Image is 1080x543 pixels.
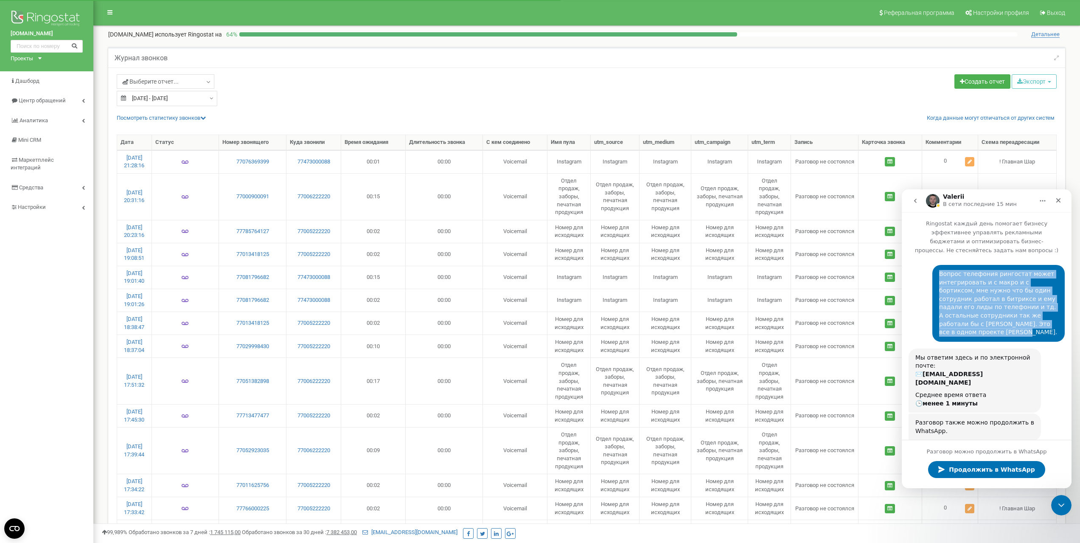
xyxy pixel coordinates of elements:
td: Voicemail [483,474,548,497]
img: Голосовая почта [182,320,188,327]
td: Разговор не состоялся [791,150,858,173]
td: Instagram [591,289,640,312]
a: [DATE] 17:39:44 [124,443,144,458]
td: Отдел продаж, заборы, печатная продукция [691,173,748,220]
span: Выберите отчет... [122,77,179,86]
td: Отдел продаж, заборы, печатная продукция [591,173,640,220]
td: Instagram [640,289,691,312]
a: [DATE] 17:33:42 [124,501,144,515]
td: Instagram [691,266,748,289]
a: Когда данные могут отличаться от других систем [927,114,1055,122]
td: Instagram [547,266,591,289]
td: Отдел продаж, заборы, печатная продукция [591,357,640,404]
a: 77081796682 [222,273,283,281]
a: 77011625756 [222,481,283,490]
td: Номер для исходящих [748,243,791,266]
td: Разговор не состоялся [791,497,858,520]
td: Номер для исходящих [547,220,591,243]
h5: Журнал звонков [115,54,168,62]
img: Голосовая почта [182,413,188,419]
td: Voicemail [483,335,548,357]
th: Запись [791,135,858,150]
td: Instagram [640,266,691,289]
td: Разговор не состоялся [791,243,858,266]
td: Разговор не состоялся [791,427,858,474]
td: Номер для исходящих [547,474,591,497]
span: Маркетплейс интеграций [11,157,54,171]
td: 0 [922,173,978,220]
th: utm_term [748,135,791,150]
iframe: Intercom live chat [902,189,1072,488]
a: [DATE] 19:01:26 [124,293,144,307]
td: Номер для исходящих [691,220,748,243]
th: Комментарии [922,135,978,150]
a: 77006222220 [290,377,337,385]
th: Имя пула [547,135,591,150]
td: Разговор не состоялся [791,173,858,220]
a: [DATE] 20:23:16 [124,224,144,239]
td: Номер для исходящих [547,404,591,427]
td: 00:02 [341,243,406,266]
td: Voicemail [483,520,548,543]
td: 00:15 [341,266,406,289]
td: Номер для исходящих [748,220,791,243]
span: Настройки [18,204,46,210]
td: 00:02 [341,220,406,243]
img: Голосовая почта [182,505,188,512]
td: 00:15 [341,173,406,220]
td: 0 [922,150,978,173]
td: Отдел продаж, заборы, печатная продукция [640,427,691,474]
td: Instagram [691,150,748,173]
span: использует Ringostat на [155,31,222,38]
td: Voicemail [483,173,548,220]
td: Instagram [691,289,748,312]
td: Номер для исходящих [691,335,748,357]
td: Instagram [748,150,791,173]
a: 77005222220 [290,319,337,327]
td: Разговор не состоялся [791,335,858,357]
th: Дата [117,135,152,150]
td: 00:10 [341,335,406,357]
a: 77473000088 [290,296,337,304]
td: Разговор не состоялся [791,266,858,289]
th: Карточка звонка [858,135,922,150]
th: С кем соединено [483,135,548,150]
span: Обработано звонков за 7 дней : [129,529,241,535]
a: 77013418125 [222,250,283,259]
img: Голосовая почта [182,159,188,166]
u: 1 745 115,00 [210,529,241,535]
td: 00:00 [406,404,483,427]
a: 77005222220 [290,412,337,420]
span: Средства [19,184,43,191]
th: Схема переадресации [978,135,1056,150]
td: Номер для исходящих [748,474,791,497]
td: Voicemail [483,427,548,474]
td: Номер для исходящих [640,497,691,520]
td: Разговор не состоялся [791,404,858,427]
span: Аналитика [20,117,48,124]
td: Номер для исходящих [748,335,791,357]
div: Проекты [11,55,33,63]
td: Номер для исходящих [547,520,591,543]
th: Время ожидания [341,135,406,150]
td: 00:02 [341,312,406,335]
img: Голосовая почта [182,482,188,489]
a: [DATE] 17:51:32 [124,374,144,388]
td: Номер для исходящих [691,497,748,520]
td: Voicemail [483,312,548,335]
td: 00:17 [341,357,406,404]
td: Номер для исходящих [547,243,591,266]
td: Номер для исходящих [748,497,791,520]
a: 77006222220 [290,447,337,455]
a: [DATE] 18:37:04 [124,339,144,353]
td: Разговор не состоялся [791,520,858,543]
td: ! Главная Шар [978,497,1056,520]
